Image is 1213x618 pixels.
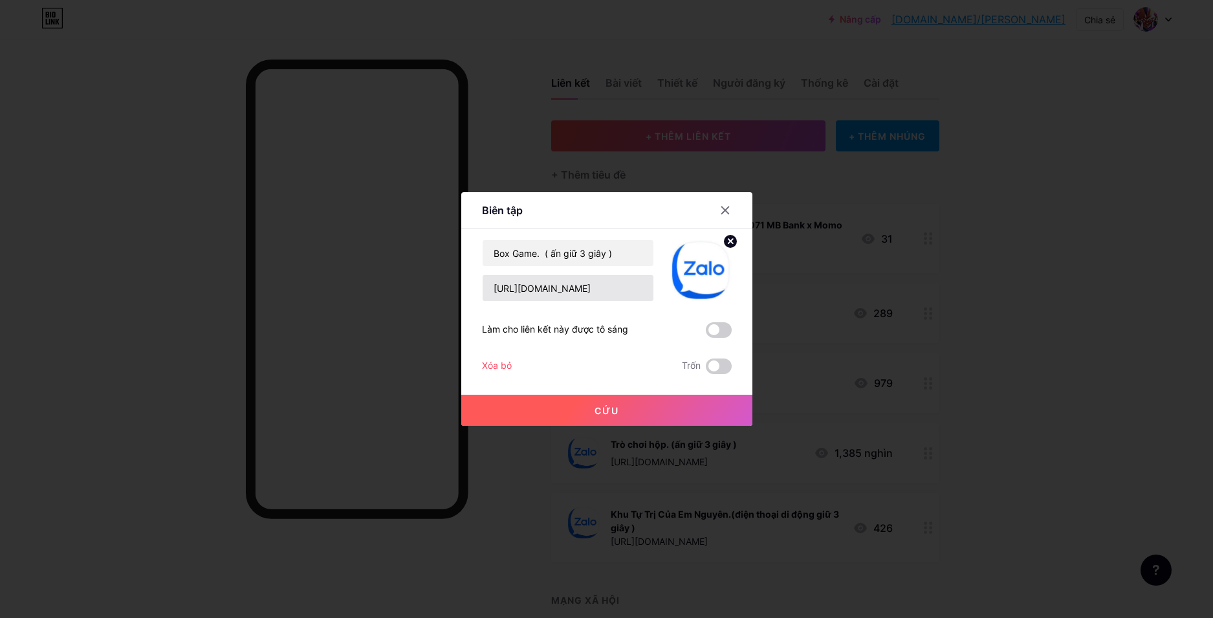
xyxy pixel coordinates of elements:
[482,324,628,335] font: Làm cho liên kết này được tô sáng
[482,204,523,217] font: Biên tập
[483,275,653,301] input: URL
[461,395,752,426] button: Cứu
[682,360,701,371] font: Trốn
[595,405,619,416] font: Cứu
[482,360,512,371] font: Xóa bỏ
[483,240,653,266] input: Tiêu đề
[670,239,732,302] img: liên kết_hình thu nhỏ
